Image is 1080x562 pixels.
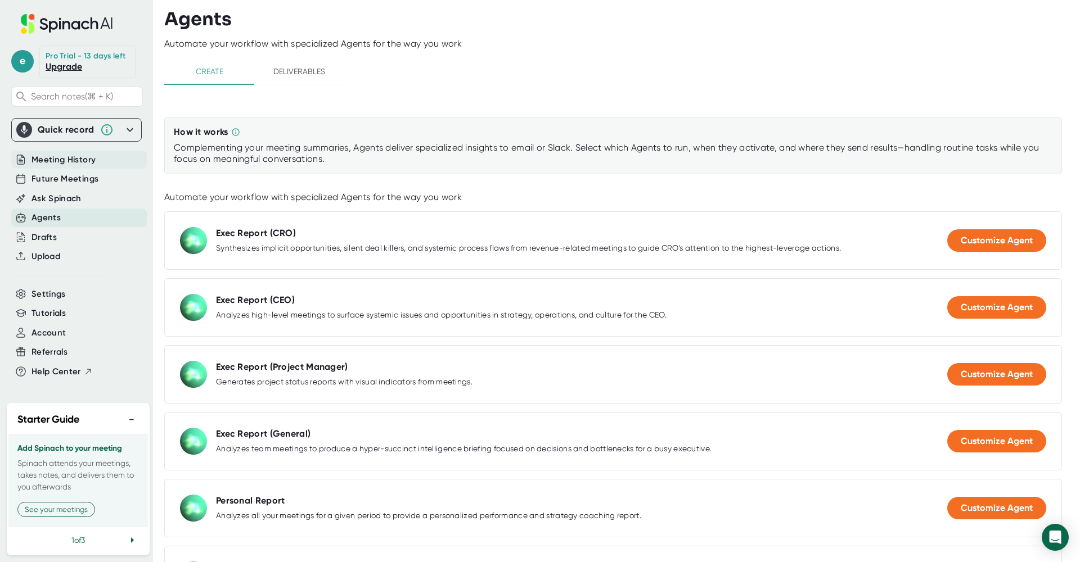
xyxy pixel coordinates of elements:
[216,495,285,506] div: Personal Report
[231,128,240,137] svg: Complementing your meeting summaries, Agents deliver specialized insights to email or Slack. Sele...
[947,430,1046,452] button: Customize Agent
[947,229,1046,252] button: Customize Agent
[180,294,207,321] img: Exec Report (CEO)
[71,536,85,545] span: 1 of 3
[17,457,139,493] p: Spinach attends your meetings, takes notes, and delivers them to you afterwards
[31,173,98,185] button: Future Meetings
[17,502,95,517] button: See your meetings
[164,38,1080,49] div: Automate your workflow with specialized Agents for the way you work
[947,296,1046,319] button: Customize Agent
[31,365,81,378] span: Help Center
[961,302,1033,312] span: Customize Agent
[216,294,295,306] div: Exec Report (CEO)
[17,444,139,453] h3: Add Spinach to your meeting
[961,502,1033,513] span: Customize Agent
[216,444,711,454] div: Analyzes team meetings to produce a hyper-succinct intelligence briefing focused on decisions and...
[31,288,66,301] button: Settings
[31,365,93,378] button: Help Center
[17,412,79,427] h2: Starter Guide
[174,126,228,138] div: How it works
[31,91,113,102] span: Search notes (⌘ + K)
[216,228,296,239] div: Exec Report (CRO)
[164,192,1062,203] div: Automate your workflow with specialized Agents for the way you work
[171,65,247,79] span: Create
[216,361,348,373] div: Exec Report (Project Manager)
[31,211,61,224] button: Agents
[31,346,67,359] button: Referrals
[216,428,310,439] div: Exec Report (General)
[31,327,66,339] button: Account
[174,142,1052,165] div: Complementing your meeting summaries, Agents deliver specialized insights to email or Slack. Sele...
[46,51,125,61] div: Pro Trial - 13 days left
[31,192,82,205] button: Ask Spinach
[180,495,207,522] img: Personal Report
[961,436,1033,446] span: Customize Agent
[1042,524,1069,551] div: Open Intercom Messenger
[180,361,207,388] img: Exec Report (Project Manager)
[180,227,207,254] img: Exec Report (CRO)
[261,65,337,79] span: Deliverables
[216,511,641,521] div: Analyzes all your meetings for a given period to provide a personalized performance and strategy ...
[961,235,1033,246] span: Customize Agent
[31,153,96,166] button: Meeting History
[46,61,82,72] a: Upgrade
[124,411,139,428] button: −
[31,307,66,320] button: Tutorials
[38,124,94,135] div: Quick record
[216,243,841,253] div: Synthesizes implicit opportunities, silent deal killers, and systemic process flaws from revenue-...
[11,50,34,72] span: e
[31,231,57,244] button: Drafts
[16,119,137,141] div: Quick record
[947,497,1046,519] button: Customize Agent
[947,363,1046,386] button: Customize Agent
[31,250,60,263] button: Upload
[961,369,1033,379] span: Customize Agent
[164,8,232,30] h3: Agents
[216,377,472,387] div: Generates project status reports with visual indicators from meetings.
[180,428,207,455] img: Exec Report (General)
[216,310,667,320] div: Analyzes high-level meetings to surface systemic issues and opportunities in strategy, operations...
